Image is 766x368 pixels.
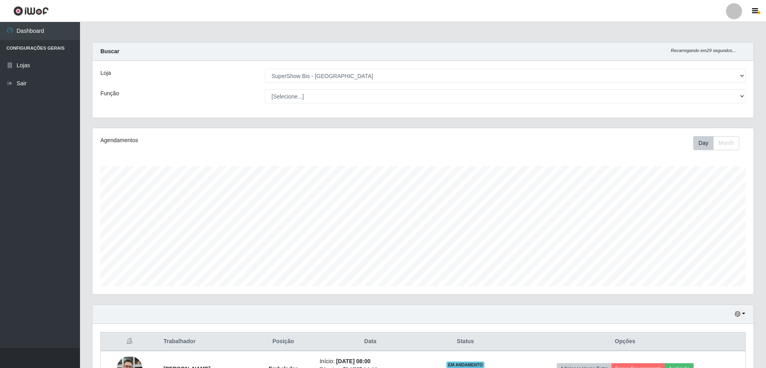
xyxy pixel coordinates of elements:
label: Loja [100,69,111,77]
li: Início: [320,357,421,366]
i: Recarregando em 29 segundos... [671,48,736,53]
th: Opções [505,332,745,351]
div: First group [693,136,739,150]
th: Posição [252,332,315,351]
div: Toolbar with button groups [693,136,746,150]
time: [DATE] 08:00 [336,358,370,364]
img: CoreUI Logo [13,6,49,16]
th: Status [426,332,505,351]
div: Agendamentos [100,136,362,145]
th: Trabalhador [159,332,252,351]
button: Day [693,136,714,150]
button: Month [713,136,739,150]
th: Data [315,332,426,351]
span: EM ANDAMENTO [446,362,484,368]
label: Função [100,89,119,98]
strong: Buscar [100,48,119,54]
